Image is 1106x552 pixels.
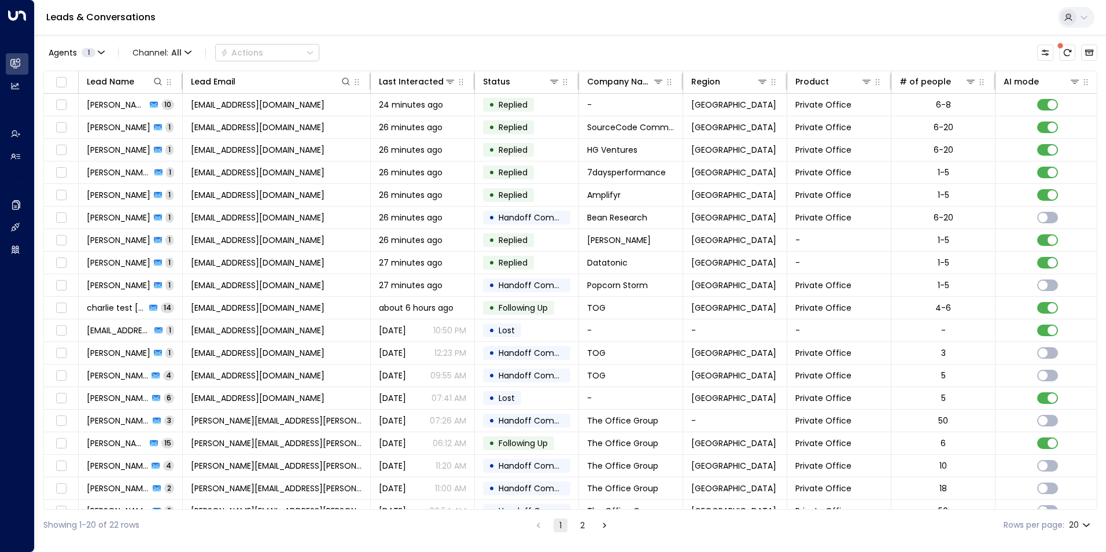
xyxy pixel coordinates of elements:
[683,410,787,432] td: -
[87,302,146,314] span: charlie test monday
[171,48,182,57] span: All
[899,75,951,89] div: # of people
[191,257,325,268] span: nicolab+6@theofficegroup.com
[579,319,683,341] td: -
[215,44,319,61] div: Button group with a nested menu
[379,212,443,223] span: 26 minutes ago
[489,163,495,182] div: •
[432,392,466,404] p: 07:41 AM
[489,117,495,137] div: •
[379,370,406,381] span: Aug 15, 2025
[54,75,68,90] span: Toggle select all
[87,212,150,223] span: Charlotte Turner
[483,75,560,89] div: Status
[379,144,443,156] span: 26 minutes ago
[87,144,150,156] span: Kate Gilham
[691,212,776,223] span: London
[499,483,580,494] span: Handoff Completed
[46,10,156,24] a: Leads & Conversations
[87,347,150,359] span: Charlie Testfriday
[795,415,851,426] span: Private Office
[1004,519,1064,531] label: Rows per page:
[87,325,151,336] span: joshuaunderwood@libero.it
[54,504,68,518] span: Toggle select row
[54,459,68,473] span: Toggle select row
[1059,45,1075,61] span: There are new threads available. Refresh the grid to view the latest updates.
[191,302,325,314] span: charlie.home+testmonday@gmail.com
[691,189,776,201] span: London
[499,212,580,223] span: Handoff Completed
[938,279,949,291] div: 1-5
[587,347,606,359] span: TOG
[379,99,443,111] span: 24 minutes ago
[87,505,149,517] span: Maisie King
[433,437,466,449] p: 06:12 AM
[165,122,174,132] span: 1
[128,45,196,61] span: Channel:
[499,257,528,268] span: Replied
[191,460,362,472] span: Maisie.King@theofficegroup.com
[691,75,720,89] div: Region
[941,437,946,449] div: 6
[163,370,174,380] span: 4
[587,122,674,133] span: SourceCode Communications
[579,387,683,409] td: -
[433,325,466,336] p: 10:50 PM
[379,505,406,517] span: Aug 14, 2025
[489,411,495,430] div: •
[379,415,406,426] span: Aug 15, 2025
[191,415,362,426] span: Michelle.Tang@theofficegroup.com
[166,325,174,335] span: 1
[489,433,495,453] div: •
[939,460,947,472] div: 10
[587,279,648,291] span: Popcorn Storm
[379,437,406,449] span: Aug 15, 2025
[54,143,68,157] span: Toggle select row
[87,437,146,449] span: Rocio del Hoyo
[587,257,628,268] span: Datatonic
[934,122,953,133] div: 6-20
[54,369,68,383] span: Toggle select row
[939,483,947,494] div: 18
[795,505,851,517] span: Private Office
[795,144,851,156] span: Private Office
[691,122,776,133] span: London
[499,122,528,133] span: Replied
[165,145,174,154] span: 1
[587,167,666,178] span: 7daysperformance
[191,279,325,291] span: nicolab+1@theofficegroup.com
[54,346,68,360] span: Toggle select row
[43,519,139,531] div: Showing 1-20 of 22 rows
[1004,75,1039,89] div: AI mode
[899,75,976,89] div: # of people
[430,415,466,426] p: 07:26 AM
[164,483,174,493] span: 2
[587,415,658,426] span: The Office Group
[54,301,68,315] span: Toggle select row
[191,483,362,494] span: Maisie.King@theofficegroup.com
[1081,45,1097,61] button: Archived Leads
[499,415,580,426] span: Handoff Completed
[587,212,647,223] span: Bean Research
[683,319,787,341] td: -
[215,44,319,61] button: Actions
[499,392,515,404] span: Lost
[191,75,352,89] div: Lead Email
[54,256,68,270] span: Toggle select row
[379,257,443,268] span: 27 minutes ago
[691,234,776,246] span: London
[489,479,495,498] div: •
[587,75,664,89] div: Company Name
[499,279,580,291] span: Handoff Completed
[795,302,851,314] span: Private Office
[531,518,612,532] nav: pagination navigation
[499,99,528,111] span: Replied
[54,120,68,135] span: Toggle select row
[795,483,851,494] span: Private Office
[54,436,68,451] span: Toggle select row
[82,48,95,57] span: 1
[934,144,953,156] div: 6-20
[379,122,443,133] span: 26 minutes ago
[795,437,851,449] span: Private Office
[795,212,851,223] span: Private Office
